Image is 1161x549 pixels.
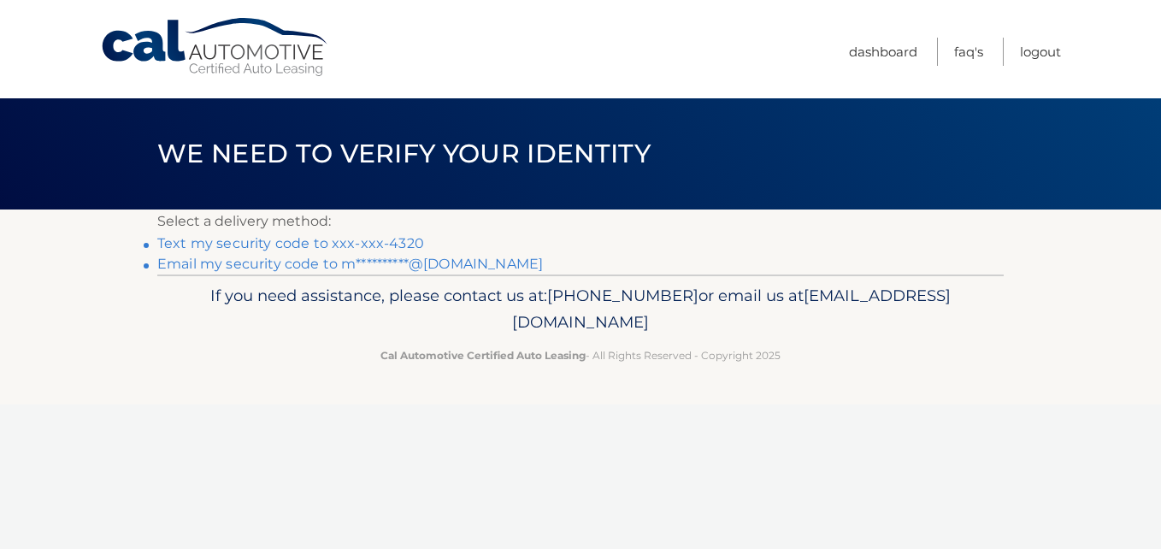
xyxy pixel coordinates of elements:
a: FAQ's [954,38,983,66]
a: Email my security code to m**********@[DOMAIN_NAME] [157,256,543,272]
a: Dashboard [849,38,917,66]
span: [PHONE_NUMBER] [547,286,698,305]
a: Text my security code to xxx-xxx-4320 [157,235,424,251]
a: Cal Automotive [100,17,331,78]
p: If you need assistance, please contact us at: or email us at [168,282,993,337]
p: - All Rights Reserved - Copyright 2025 [168,346,993,364]
strong: Cal Automotive Certified Auto Leasing [380,349,586,362]
a: Logout [1020,38,1061,66]
p: Select a delivery method: [157,210,1004,233]
span: We need to verify your identity [157,138,651,169]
